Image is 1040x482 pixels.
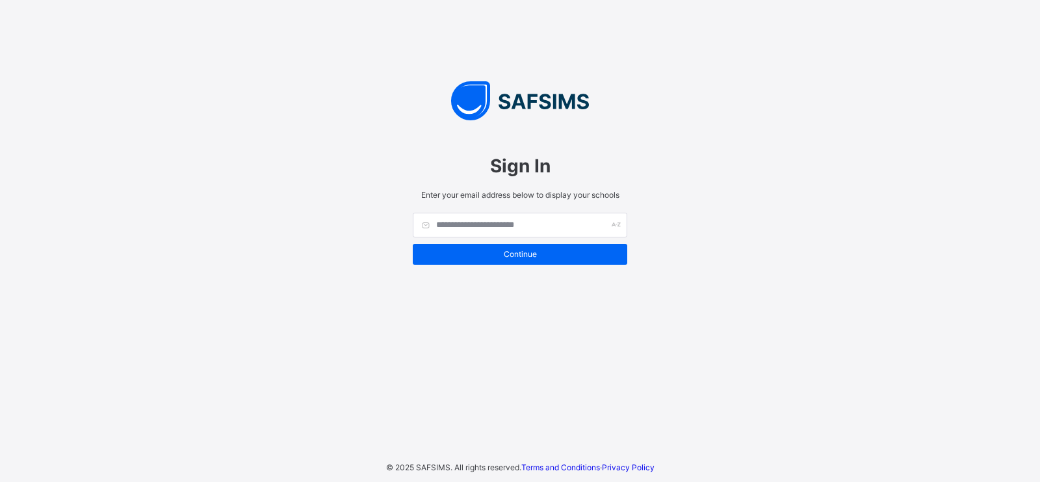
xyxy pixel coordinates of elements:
a: Terms and Conditions [521,462,600,472]
span: Continue [422,249,617,259]
img: SAFSIMS Logo [400,81,640,120]
span: Enter your email address below to display your schools [413,190,627,200]
span: · [521,462,655,472]
a: Privacy Policy [602,462,655,472]
span: Sign In [413,155,627,177]
span: © 2025 SAFSIMS. All rights reserved. [386,462,521,472]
